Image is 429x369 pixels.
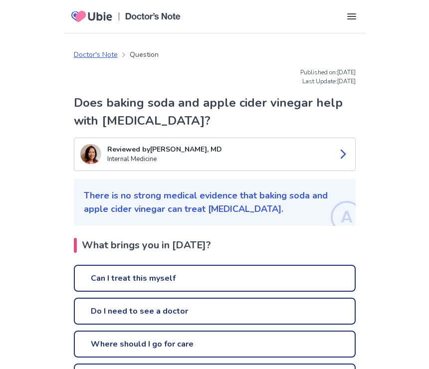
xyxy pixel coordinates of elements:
[74,68,356,86] p: Published on: [DATE] Last Update: [DATE]
[84,189,346,216] p: There is no strong medical evidence that baking soda and apple cider vinegar can treat [MEDICAL_D...
[107,155,329,165] p: Internal Medicine
[74,298,356,325] a: Do I need to see a doctor
[74,138,356,171] a: Suo LeeReviewed by[PERSON_NAME], MDInternal Medicine
[74,94,356,130] h1: Does baking soda and apple cider vinegar help with [MEDICAL_DATA]?
[80,144,101,164] img: Suo Lee
[74,265,356,292] a: Can I treat this myself
[74,238,356,253] h2: What brings you in [DATE]?
[74,49,118,60] a: Doctor's Note
[74,49,159,60] nav: breadcrumb
[125,13,181,20] img: Doctors Note Logo
[74,331,356,358] a: Where should I go for care
[107,144,329,155] p: Reviewed by [PERSON_NAME], MD
[130,49,159,60] p: Question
